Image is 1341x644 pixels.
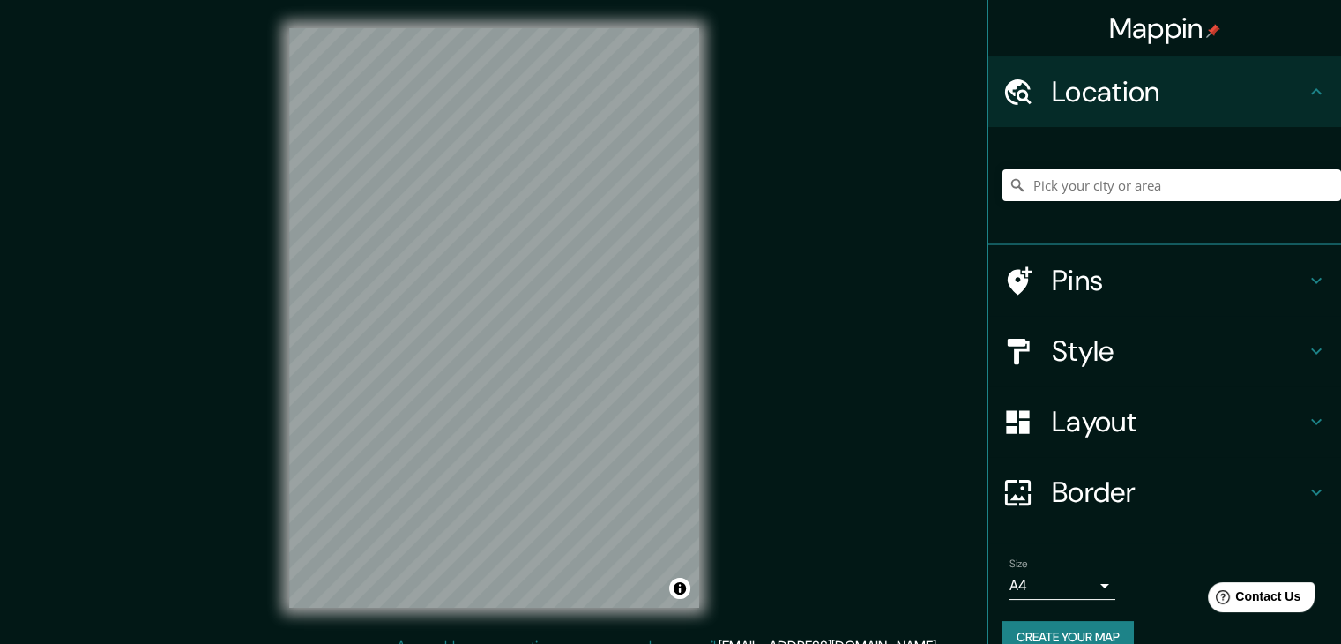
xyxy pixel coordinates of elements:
h4: Pins [1052,263,1306,298]
img: pin-icon.png [1206,24,1220,38]
div: Layout [988,386,1341,457]
h4: Mappin [1109,11,1221,46]
div: Pins [988,245,1341,316]
input: Pick your city or area [1002,169,1341,201]
div: Style [988,316,1341,386]
div: A4 [1009,572,1115,600]
label: Size [1009,557,1028,572]
h4: Style [1052,333,1306,369]
h4: Border [1052,475,1306,510]
iframe: Help widget launcher [1184,575,1322,625]
button: Toggle attribution [669,578,690,599]
h4: Layout [1052,404,1306,439]
div: Location [988,56,1341,127]
canvas: Map [289,28,699,608]
div: Border [988,457,1341,528]
h4: Location [1052,74,1306,109]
